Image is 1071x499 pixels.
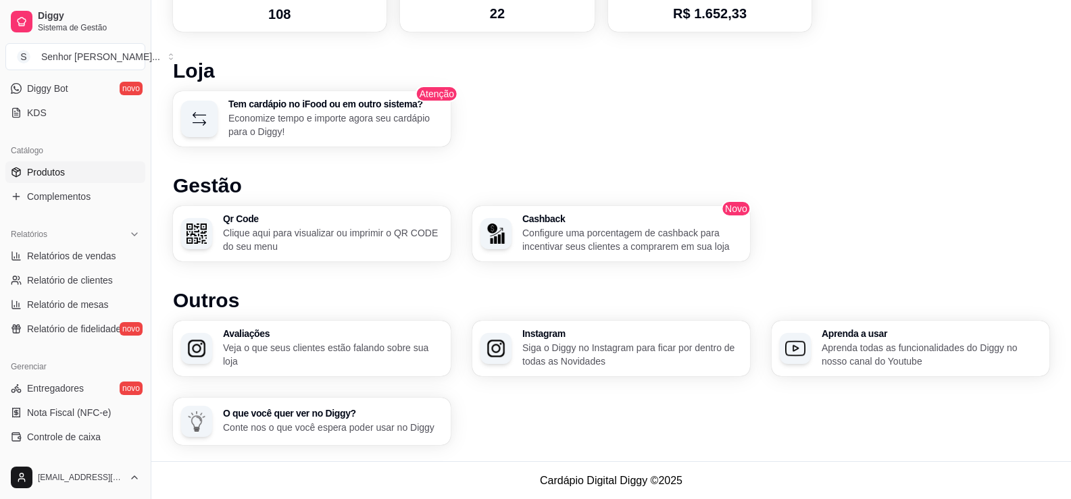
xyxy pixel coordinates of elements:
p: Clique aqui para visualizar ou imprimir o QR CODE do seu menu [223,226,443,253]
img: Instagram [486,338,506,359]
h3: Cashback [522,214,742,224]
div: Gerenciar [5,356,145,377]
h1: Gestão [173,174,1049,198]
span: Diggy Bot [27,82,68,95]
a: Diggy Botnovo [5,78,145,99]
a: Nota Fiscal (NFC-e) [5,402,145,423]
button: CashbackCashbackConfigure uma porcentagem de cashback para incentivar seus clientes a comprarem e... [472,206,750,261]
span: Controle de fiado [27,454,99,468]
span: Nota Fiscal (NFC-e) [27,406,111,419]
span: Diggy [38,10,140,22]
h1: Loja [173,59,1049,83]
a: DiggySistema de Gestão [5,5,145,38]
span: Relatórios de vendas [27,249,116,263]
p: Configure uma porcentagem de cashback para incentivar seus clientes a comprarem em sua loja [522,226,742,253]
button: [EMAIL_ADDRESS][DOMAIN_NAME] [5,461,145,494]
h3: Avaliações [223,329,443,338]
h3: Aprenda a usar [822,329,1041,338]
span: Relatório de clientes [27,273,113,287]
p: Veja o que seus clientes estão falando sobre sua loja [223,341,443,368]
a: Relatório de clientes [5,269,145,291]
p: Aprenda todas as funcionalidades do Diggy no nosso canal do Youtube [822,341,1041,368]
a: Produtos [5,161,145,183]
h3: Qr Code [223,214,443,224]
span: [EMAIL_ADDRESS][DOMAIN_NAME] [38,472,124,483]
span: Novo [721,201,751,217]
span: Relatório de mesas [27,298,109,311]
span: Relatório de fidelidade [27,322,121,336]
a: Entregadoresnovo [5,377,145,399]
div: Senhor [PERSON_NAME] ... [41,50,160,63]
button: Tem cardápio no iFood ou em outro sistema?Economize tempo e importe agora seu cardápio para o Diggy! [173,91,451,147]
img: Qr Code [186,224,207,244]
a: Relatórios de vendas [5,245,145,267]
a: Controle de caixa [5,426,145,448]
h3: O que você quer ver no Diggy? [223,409,443,418]
a: Controle de fiado [5,450,145,472]
button: O que você quer ver no Diggy?O que você quer ver no Diggy?Conte nos o que você espera poder usar ... [173,398,451,445]
p: Siga o Diggy no Instagram para ficar por dentro de todas as Novidades [522,341,742,368]
div: Catálogo [5,140,145,161]
img: Cashback [486,224,506,244]
span: Complementos [27,190,91,203]
button: Aprenda a usarAprenda a usarAprenda todas as funcionalidades do Diggy no nosso canal do Youtube [772,321,1049,376]
span: Entregadores [27,382,84,395]
img: Aprenda a usar [785,338,805,359]
span: Produtos [27,165,65,179]
img: Avaliações [186,338,207,359]
span: KDS [27,106,47,120]
a: Relatório de fidelidadenovo [5,318,145,340]
span: S [17,50,30,63]
a: Relatório de mesas [5,294,145,315]
button: Qr CodeQr CodeClique aqui para visualizar ou imprimir o QR CODE do seu menu [173,206,451,261]
img: O que você quer ver no Diggy? [186,411,207,431]
p: Conte nos o que você espera poder usar no Diggy [223,421,443,434]
a: Complementos [5,186,145,207]
button: AvaliaçõesAvaliaçõesVeja o que seus clientes estão falando sobre sua loja [173,321,451,376]
p: Economize tempo e importe agora seu cardápio para o Diggy! [228,111,443,138]
a: KDS [5,102,145,124]
p: 22 [408,4,587,23]
span: Sistema de Gestão [38,22,140,33]
h1: Outros [173,288,1049,313]
span: Controle de caixa [27,430,101,444]
h3: Tem cardápio no iFood ou em outro sistema? [228,99,443,109]
button: Select a team [5,43,145,70]
p: R$ 1.652,33 [616,4,803,23]
p: 108 [181,5,378,24]
span: Atenção [416,86,458,102]
button: InstagramInstagramSiga o Diggy no Instagram para ficar por dentro de todas as Novidades [472,321,750,376]
h3: Instagram [522,329,742,338]
span: Relatórios [11,229,47,240]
